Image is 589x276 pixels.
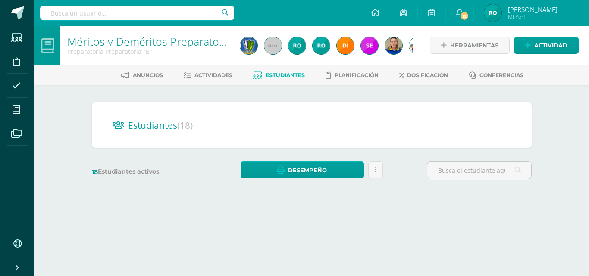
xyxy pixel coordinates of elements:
a: Conferencias [469,68,523,82]
input: Busca un usuario... [40,6,234,20]
span: Estudiantes [128,119,193,131]
label: Estudiantes activos [92,167,197,176]
img: 096f01deb529efdefa890f86e97880b3.png [361,37,378,54]
img: 5cd2b1b199685d6bfa81a6a537dcbf1c.png [484,4,501,22]
img: b8c7a2559d0ebf6099b6fcd9400e88c2.png [385,37,402,54]
span: Herramientas [450,37,498,53]
img: 01e3f92f76901e1b5ae5281f2da8fd05.png [409,37,426,54]
img: 5cd2b1b199685d6bfa81a6a537dcbf1c.png [288,37,306,54]
span: [PERSON_NAME] [508,5,558,14]
span: 12 [460,11,469,21]
span: Estudiantes [266,72,305,78]
img: 1c5b94208f4b9e0e04b2da18fe0b86d4.png [337,37,354,54]
input: Busca el estudiante aquí... [427,162,531,179]
a: Estudiantes [253,68,305,82]
img: 404cf470c822fac02a7c1312454897f8.png [240,37,257,54]
span: Actividad [534,37,567,53]
span: 18 [92,168,98,176]
span: (18) [177,119,193,131]
span: Conferencias [479,72,523,78]
span: Planificación [335,72,379,78]
a: Actividades [184,68,232,82]
a: Desempeño [241,161,363,178]
a: Anuncios [121,68,163,82]
span: Desempeño [288,162,327,178]
a: Planificación [326,68,379,82]
a: Méritos y Deméritos Preparatoria Preprimaria ¨B¨ [67,34,315,49]
span: Mi Perfil [508,13,558,20]
h1: Méritos y Deméritos Preparatoria Preprimaria ¨B¨ [67,35,230,47]
span: Anuncios [133,72,163,78]
a: Dosificación [399,68,448,82]
img: 8d48db53a1f9df0430cdaa67bcb0c1b1.png [313,37,330,54]
img: 45x45 [264,37,282,54]
span: Actividades [194,72,232,78]
a: Herramientas [430,37,510,54]
a: Actividad [514,37,579,54]
span: Dosificación [407,72,448,78]
div: Preparatoria Preparatoria 'B' [67,47,230,56]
